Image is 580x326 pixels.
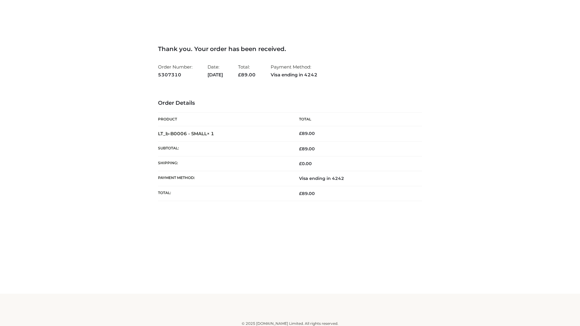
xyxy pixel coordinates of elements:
li: Total: [238,62,256,80]
strong: Visa ending in 4242 [271,71,317,79]
th: Shipping: [158,156,290,171]
th: Product [158,113,290,126]
li: Payment Method: [271,62,317,80]
span: £ [299,146,302,152]
span: 89.00 [238,72,256,78]
th: Subtotal: [158,141,290,156]
th: Payment method: [158,171,290,186]
td: Visa ending in 4242 [290,171,422,186]
span: £ [299,131,302,136]
span: £ [238,72,241,78]
strong: × 1 [207,131,214,136]
bdi: 89.00 [299,131,315,136]
h3: Order Details [158,100,422,107]
strong: LT_b-B0006 - SMALL [158,131,214,136]
li: Date: [208,62,223,80]
span: 89.00 [299,191,315,196]
li: Order Number: [158,62,192,80]
span: £ [299,161,302,166]
th: Total [290,113,422,126]
span: £ [299,191,302,196]
h3: Thank you. Your order has been received. [158,45,422,53]
span: 89.00 [299,146,315,152]
bdi: 0.00 [299,161,312,166]
strong: [DATE] [208,71,223,79]
strong: 5307310 [158,71,192,79]
th: Total: [158,186,290,201]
